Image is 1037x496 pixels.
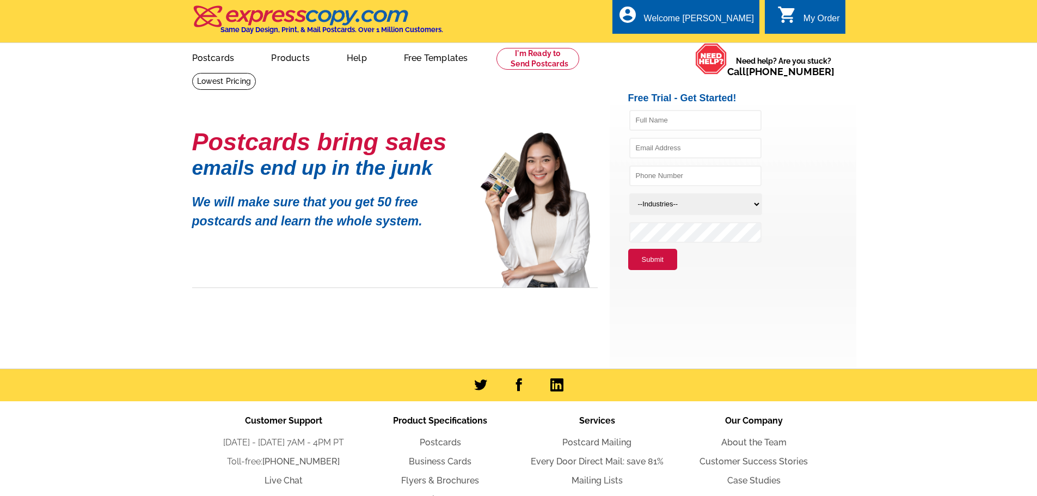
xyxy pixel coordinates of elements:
[644,14,754,29] div: Welcome [PERSON_NAME]
[192,132,464,151] h1: Postcards bring sales
[579,415,615,426] span: Services
[262,456,340,467] a: [PHONE_NUMBER]
[777,5,797,25] i: shopping_cart
[420,437,461,448] a: Postcards
[628,93,856,105] h2: Free Trial - Get Started!
[727,66,834,77] span: Call
[727,475,781,486] a: Case Studies
[803,14,840,29] div: My Order
[629,110,762,131] input: Full Name
[393,415,487,426] span: Product Specifications
[220,26,443,34] h4: Same Day Design, Print, & Mail Postcards. Over 1 Million Customers.
[192,162,464,174] h1: emails end up in the junk
[175,44,252,70] a: Postcards
[628,249,677,271] button: Submit
[572,475,623,486] a: Mailing Lists
[386,44,486,70] a: Free Templates
[192,185,464,230] p: We will make sure that you get 50 free postcards and learn the whole system.
[531,456,664,467] a: Every Door Direct Mail: save 81%
[727,56,840,77] span: Need help? Are you stuck?
[265,475,303,486] a: Live Chat
[192,13,443,34] a: Same Day Design, Print, & Mail Postcards. Over 1 Million Customers.
[725,415,783,426] span: Our Company
[629,166,762,186] input: Phone Number
[618,5,637,25] i: account_circle
[699,456,808,467] a: Customer Success Stories
[245,415,322,426] span: Customer Support
[254,44,327,70] a: Products
[562,437,631,448] a: Postcard Mailing
[695,43,727,75] img: help
[205,455,362,468] li: Toll-free:
[721,437,787,448] a: About the Team
[401,475,479,486] a: Flyers & Brochures
[777,12,840,26] a: shopping_cart My Order
[409,456,471,467] a: Business Cards
[746,66,834,77] a: [PHONE_NUMBER]
[629,138,762,158] input: Email Address
[205,436,362,449] li: [DATE] - [DATE] 7AM - 4PM PT
[329,44,384,70] a: Help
